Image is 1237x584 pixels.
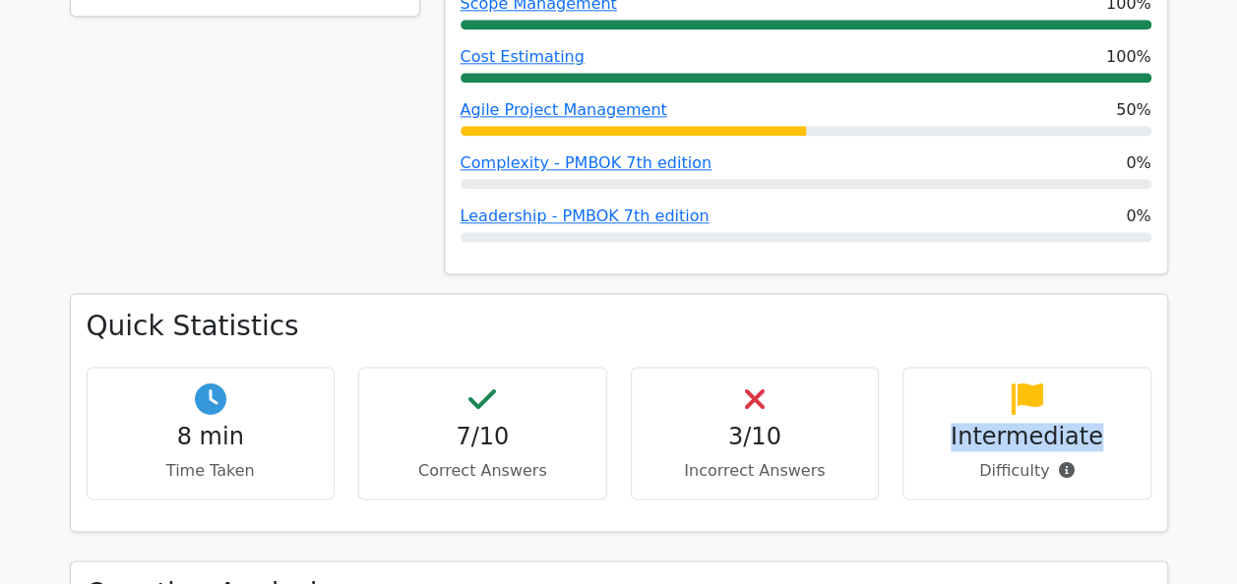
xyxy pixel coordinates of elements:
[103,423,319,451] h4: 8 min
[648,423,863,451] h4: 3/10
[648,459,863,483] p: Incorrect Answers
[919,459,1135,483] p: Difficulty
[87,310,1151,343] h3: Quick Statistics
[1126,204,1150,228] span: 0%
[461,47,585,66] a: Cost Estimating
[1126,151,1150,175] span: 0%
[461,100,667,119] a: Agile Project Management
[103,459,319,483] p: Time Taken
[461,206,710,225] a: Leadership - PMBOK 7th edition
[375,459,590,483] p: Correct Answers
[375,423,590,451] h4: 7/10
[1106,45,1151,69] span: 100%
[919,423,1135,451] h4: Intermediate
[1116,98,1151,122] span: 50%
[461,153,711,172] a: Complexity - PMBOK 7th edition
